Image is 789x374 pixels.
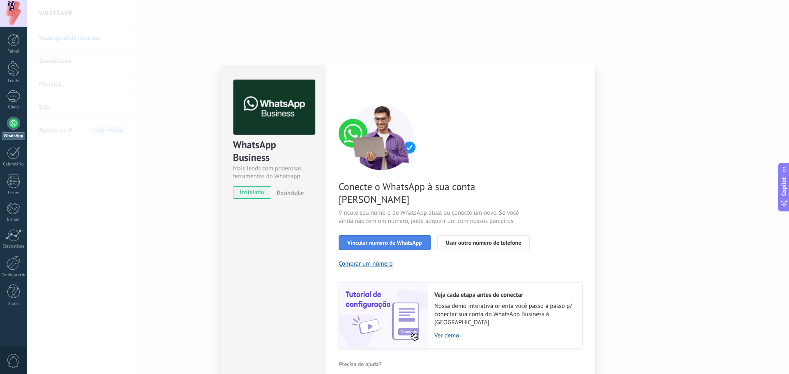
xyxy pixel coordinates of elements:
span: instalado [233,186,271,199]
div: Leads [2,78,25,84]
div: WhatsApp [2,132,25,140]
div: Configurações [2,273,25,278]
img: logo_main.png [233,80,315,135]
span: Copilot [780,177,788,196]
div: WhatsApp Business [233,138,314,165]
div: Chats [2,105,25,110]
button: Comprar um número [339,260,393,268]
span: Precisa de ajuda? [339,361,381,367]
span: Desinstalar [277,189,304,196]
span: Usar outro número de telefone [446,240,521,246]
button: Vincular número do WhatsApp [339,235,431,250]
span: Vincule seu número de WhatsApp atual ou conecte um novo. Se você ainda não tem um número, pode ad... [339,209,534,225]
img: connect number [339,104,425,170]
div: Calendário [2,162,25,167]
div: Listas [2,190,25,196]
span: Conecte o WhatsApp à sua conta [PERSON_NAME] [339,180,534,206]
div: Mais leads com poderosas ferramentas do Whatsapp [233,165,314,180]
h2: Veja cada etapa antes de conectar [434,291,574,299]
span: Nossa demo interativa orienta você passo a passo p/ conectar sua conta do WhatsApp Business à [GE... [434,302,574,327]
button: Precisa de ajuda? [339,358,382,370]
div: Painel [2,49,25,54]
button: Usar outro número de telefone [437,235,530,250]
span: Vincular número do WhatsApp [347,240,422,246]
div: Ajuda [2,301,25,307]
div: E-mail [2,217,25,223]
div: Estatísticas [2,244,25,249]
a: Ver demo [434,332,574,340]
button: Desinstalar [273,186,304,199]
